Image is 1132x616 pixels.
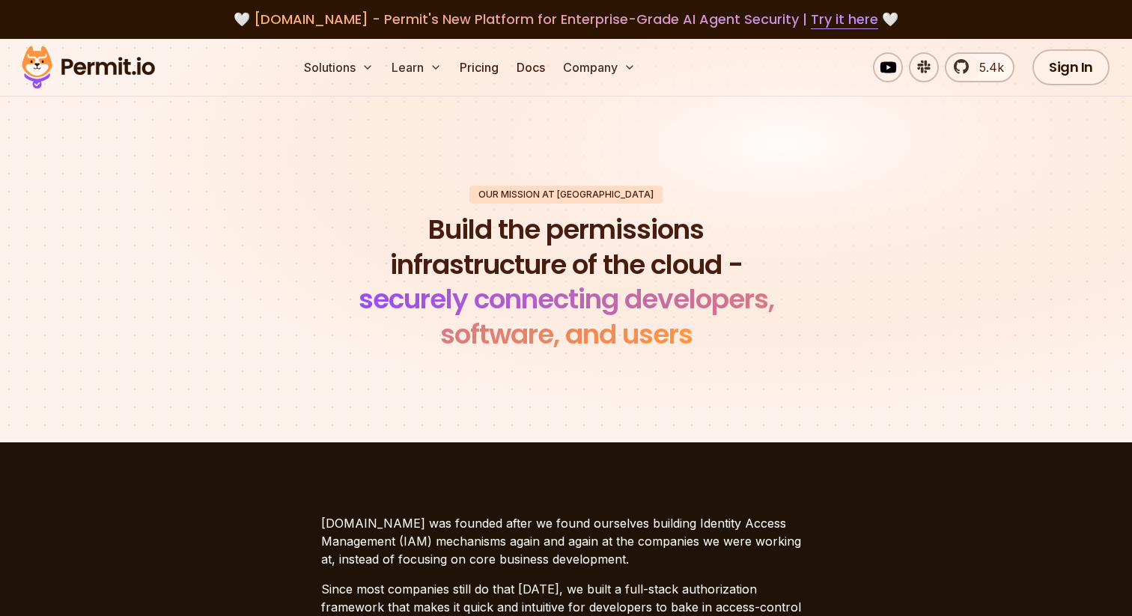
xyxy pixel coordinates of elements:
p: [DOMAIN_NAME] was founded after we found ourselves building Identity Access Management (IAM) mech... [321,514,811,568]
a: Pricing [454,52,505,82]
button: Company [557,52,642,82]
a: Docs [511,52,551,82]
a: Sign In [1032,49,1110,85]
div: Our mission at [GEOGRAPHIC_DATA] [469,186,663,204]
span: 5.4k [970,58,1004,76]
a: Try it here [811,10,878,29]
h1: Build the permissions infrastructure of the cloud - [338,213,794,353]
span: [DOMAIN_NAME] - Permit's New Platform for Enterprise-Grade AI Agent Security | [254,10,878,28]
button: Solutions [298,52,380,82]
div: 🤍 🤍 [36,9,1096,30]
span: securely connecting developers, software, and users [359,280,774,353]
a: 5.4k [945,52,1014,82]
button: Learn [386,52,448,82]
img: Permit logo [15,42,162,93]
